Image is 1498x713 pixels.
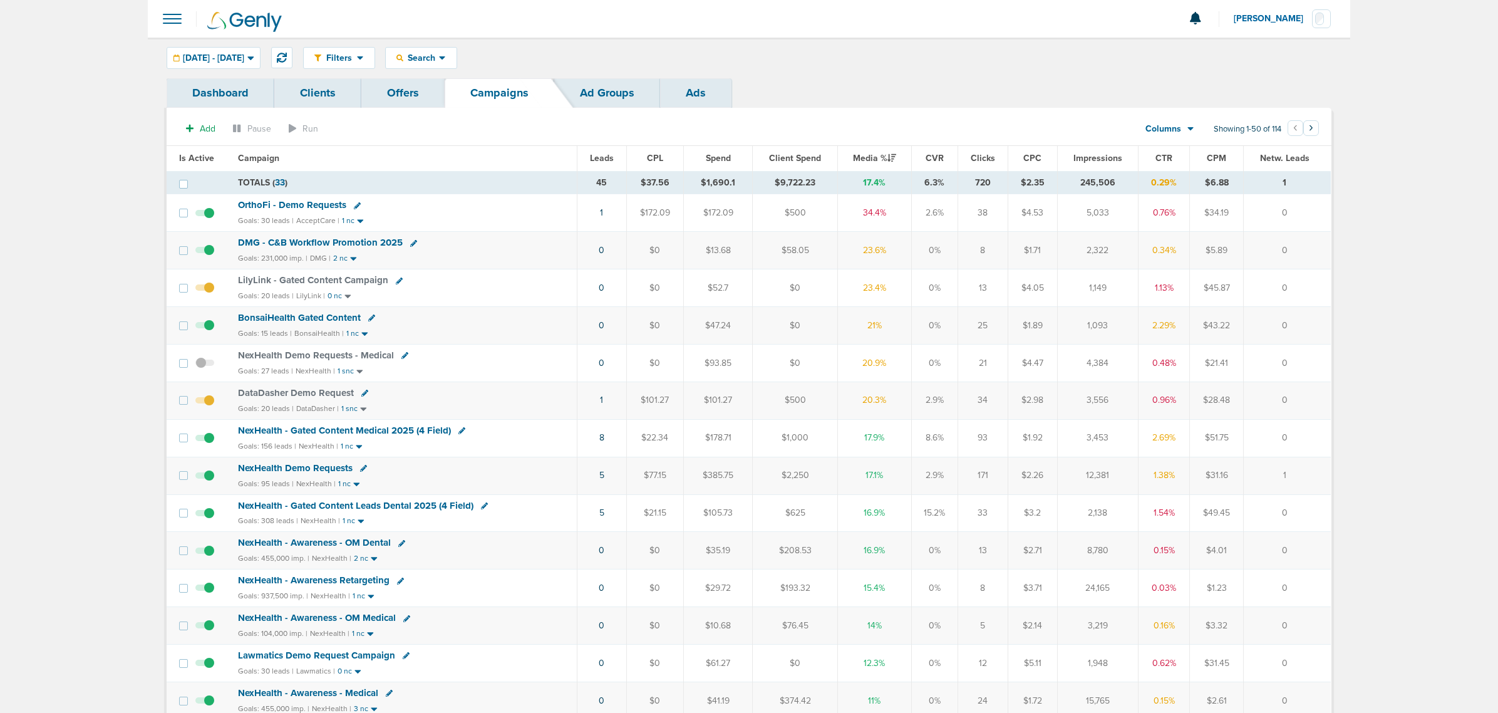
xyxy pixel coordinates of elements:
small: Goals: 156 leads | [238,442,296,451]
td: $49.45 [1190,494,1243,532]
td: 16.9% [837,494,911,532]
td: $1,000 [753,419,837,457]
a: 0 [599,358,604,368]
td: 20.9% [837,344,911,382]
small: 1 nc [352,629,364,638]
td: $101.27 [684,382,753,419]
td: $22.34 [626,419,683,457]
td: $4.05 [1008,269,1057,307]
td: 17.9% [837,419,911,457]
td: 14% [837,607,911,645]
a: 5 [599,470,604,481]
span: LilyLink - Gated Content Campaign [238,274,388,286]
td: 16.9% [837,532,911,570]
td: 0.15% [1138,532,1190,570]
small: 1 nc [343,516,355,526]
td: 8 [958,232,1008,269]
td: $21.41 [1190,344,1243,382]
small: 0 nc [338,667,352,676]
td: 0 [1243,532,1331,570]
td: 13 [958,269,1008,307]
td: 17.4% [837,171,911,194]
small: Lawmatics | [296,667,335,675]
small: AcceptCare | [296,216,339,225]
td: $5.11 [1008,645,1057,682]
td: 0.03% [1138,570,1190,607]
small: NexHealth | [310,629,349,638]
td: $500 [753,382,837,419]
a: 0 [599,320,604,331]
td: 17.1% [837,457,911,494]
span: NexHealth - Awareness - Medical [238,687,378,699]
td: 20.3% [837,382,911,419]
span: CPM [1207,153,1226,164]
td: 0.29% [1138,171,1190,194]
span: Lawmatics Demo Request Campaign [238,650,395,661]
td: 0 [1243,419,1331,457]
a: 0 [599,583,604,593]
td: $105.73 [684,494,753,532]
td: 4,384 [1057,344,1138,382]
span: Campaign [238,153,279,164]
td: 0% [911,344,958,382]
td: $58.05 [753,232,837,269]
td: TOTALS ( ) [230,171,577,194]
td: $500 [753,194,837,232]
small: Goals: 104,000 imp. | [238,629,307,638]
td: 0 [1243,382,1331,419]
small: Goals: 30 leads | [238,216,294,226]
td: 0% [911,532,958,570]
a: Campaigns [445,78,554,108]
td: $1.71 [1008,232,1057,269]
td: $31.45 [1190,645,1243,682]
small: 2 nc [333,254,348,263]
td: 1.54% [1138,494,1190,532]
td: 1,149 [1057,269,1138,307]
span: OrthoFi - Demo Requests [238,199,346,211]
td: $3.2 [1008,494,1057,532]
span: NexHealth - Awareness Retargeting [238,575,390,586]
td: 33 [958,494,1008,532]
a: 1 [600,395,603,405]
td: 0 [1243,194,1331,232]
td: $0 [626,607,683,645]
small: Goals: 30 leads | [238,667,294,676]
span: Columns [1145,123,1181,135]
small: 0 nc [328,291,342,301]
td: $2.14 [1008,607,1057,645]
span: [DATE] - [DATE] [183,54,244,63]
span: Filters [321,53,357,63]
td: $0 [626,532,683,570]
td: 13 [958,532,1008,570]
td: 12 [958,645,1008,682]
small: NexHealth | [312,554,351,563]
ul: Pagination [1288,122,1319,137]
span: NexHealth - Gated Content Medical 2025 (4 Field) [238,425,451,436]
small: NexHealth | [312,704,351,713]
a: 1 [600,207,603,218]
small: Goals: 20 leads | [238,291,294,301]
small: Goals: 95 leads | [238,479,294,489]
td: 8 [958,570,1008,607]
a: 0 [599,245,604,256]
td: $0 [626,570,683,607]
span: Impressions [1073,153,1122,164]
td: 12.3% [837,645,911,682]
td: 12,381 [1057,457,1138,494]
span: Clicks [971,153,995,164]
td: 2.6% [911,194,958,232]
td: $93.85 [684,344,753,382]
td: 1,093 [1057,307,1138,345]
td: 5 [958,607,1008,645]
td: 0% [911,269,958,307]
td: 34.4% [837,194,911,232]
td: $193.32 [753,570,837,607]
td: 0.34% [1138,232,1190,269]
a: 0 [599,695,604,706]
td: 5,033 [1057,194,1138,232]
small: Goals: 15 leads | [238,329,292,338]
span: Netw. Leads [1260,153,1309,164]
td: 720 [958,171,1008,194]
td: 0% [911,570,958,607]
small: 1 nc [353,591,365,601]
